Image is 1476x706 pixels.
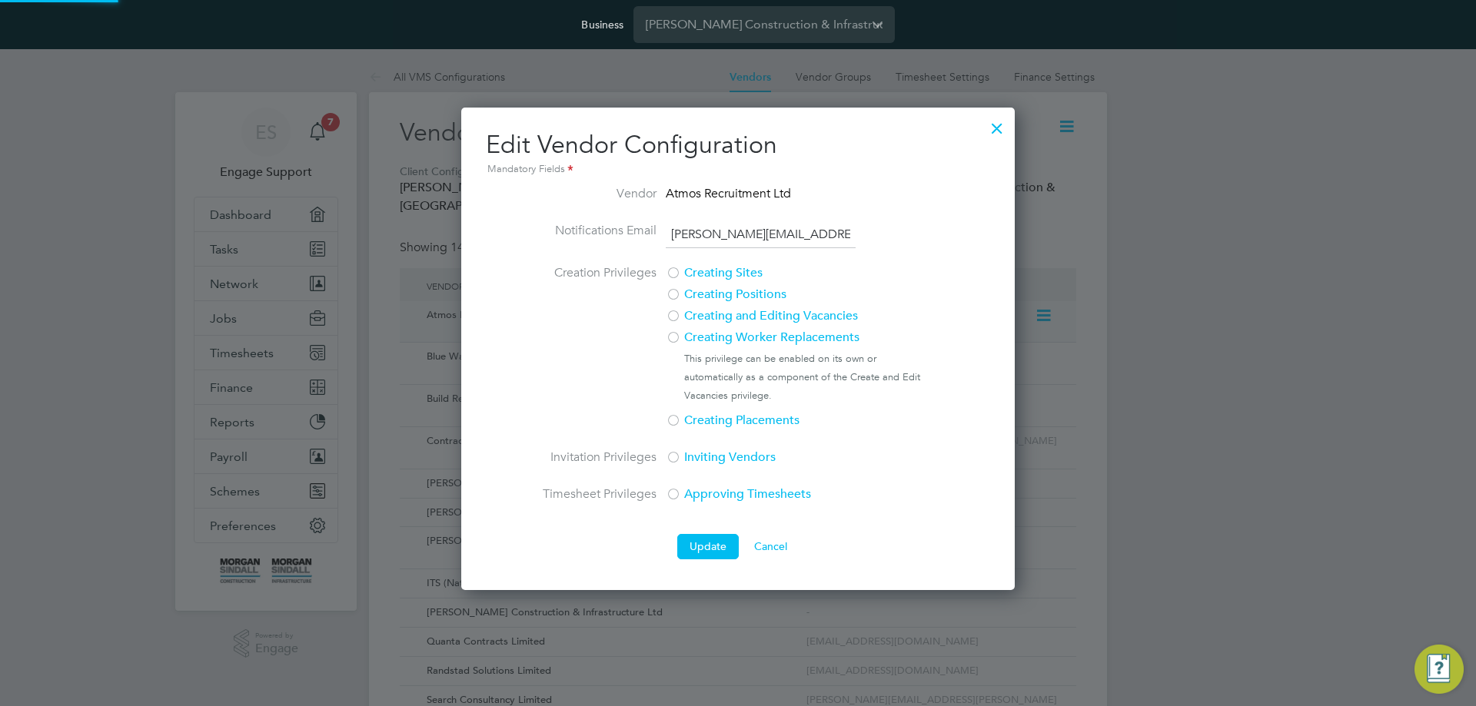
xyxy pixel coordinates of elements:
[666,264,923,282] label: Creating Sites
[666,411,923,429] label: Creating Placements
[684,350,935,411] div: This privilege can be enabled on its own or automatically as a component of the Create and Edit V...
[677,534,739,559] button: Update
[666,285,923,303] label: Creating Positions
[581,18,623,31] label: Business
[1414,645,1464,694] button: Engage Resource Center
[541,448,657,466] label: Invitation Privileges
[666,448,923,466] label: Inviting Vendors
[486,161,990,178] div: Mandatory Fields
[742,534,799,559] button: Cancel
[666,328,923,346] label: Creating Worker Replacements
[541,485,657,503] label: Timesheet Privileges
[666,485,923,503] label: Approving Timesheets
[666,184,791,206] span: Atmos Recruitment Ltd
[486,129,990,178] h2: Edit Vendor Configuration
[541,264,657,429] label: Creation Privileges
[541,221,657,246] label: Notifications Email
[666,307,923,325] label: Creating and Editing Vacancies
[541,184,657,203] label: Vendor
